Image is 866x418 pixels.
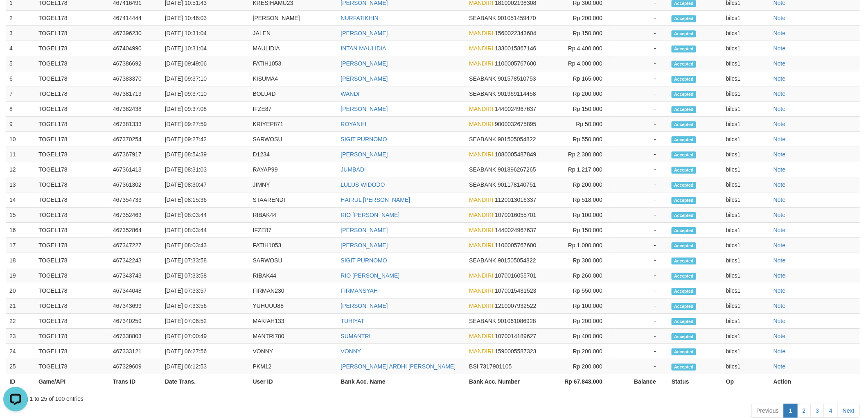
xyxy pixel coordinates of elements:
[162,162,250,177] td: [DATE] 08:31:03
[540,283,615,298] td: Rp 550,000
[6,329,35,344] td: 23
[6,223,35,238] td: 16
[469,181,496,188] span: SEABANK
[341,60,388,67] a: [PERSON_NAME]
[341,242,388,249] a: [PERSON_NAME]
[774,303,786,309] a: Note
[498,181,536,188] span: Copy 901178140751 to clipboard
[110,268,162,283] td: 467343743
[162,147,250,162] td: [DATE] 08:54:39
[540,314,615,329] td: Rp 200,000
[723,238,770,253] td: bilcs1
[6,86,35,102] td: 7
[162,268,250,283] td: [DATE] 07:33:58
[469,303,493,309] span: MANDIRI
[495,197,536,203] span: Copy 1120013016337 to clipboard
[774,45,786,52] a: Note
[6,162,35,177] td: 12
[540,11,615,26] td: Rp 200,000
[615,177,668,192] td: -
[469,318,496,324] span: SEABANK
[723,117,770,132] td: bilcs1
[341,151,388,158] a: [PERSON_NAME]
[540,177,615,192] td: Rp 200,000
[110,11,162,26] td: 467414444
[341,333,371,339] a: SUMANTRI
[469,272,493,279] span: MANDIRI
[250,314,338,329] td: MAKIAH133
[615,192,668,208] td: -
[162,283,250,298] td: [DATE] 07:33:57
[35,192,110,208] td: TOGEL178
[6,41,35,56] td: 4
[6,192,35,208] td: 14
[250,86,338,102] td: BOLU4D
[723,314,770,329] td: bilcs1
[615,11,668,26] td: -
[615,238,668,253] td: -
[250,102,338,117] td: IFZE87
[774,257,786,264] a: Note
[35,329,110,344] td: TOGEL178
[797,404,811,418] a: 2
[495,45,536,52] span: Copy 1330015867146 to clipboard
[672,288,696,295] span: Accepted
[495,242,536,249] span: Copy 1100005767600 to clipboard
[615,298,668,314] td: -
[811,404,825,418] a: 3
[774,90,786,97] a: Note
[672,197,696,204] span: Accepted
[341,287,378,294] a: FIRMANSYAH
[495,151,536,158] span: Copy 1080005487849 to clipboard
[469,45,493,52] span: MANDIRI
[162,253,250,268] td: [DATE] 07:33:58
[495,121,536,127] span: Copy 9000032675895 to clipboard
[615,26,668,41] td: -
[540,223,615,238] td: Rp 150,000
[6,298,35,314] td: 21
[110,314,162,329] td: 467340259
[837,404,860,418] a: Next
[723,11,770,26] td: bilcs1
[110,192,162,208] td: 467354733
[723,177,770,192] td: bilcs1
[774,363,786,370] a: Note
[469,30,493,36] span: MANDIRI
[6,253,35,268] td: 18
[162,41,250,56] td: [DATE] 10:31:04
[615,117,668,132] td: -
[774,60,786,67] a: Note
[35,26,110,41] td: TOGEL178
[723,71,770,86] td: bilcs1
[774,106,786,112] a: Note
[784,404,798,418] a: 1
[469,151,493,158] span: MANDIRI
[6,238,35,253] td: 17
[341,90,360,97] a: WANDI
[6,132,35,147] td: 10
[774,287,786,294] a: Note
[110,26,162,41] td: 467396230
[341,106,388,112] a: [PERSON_NAME]
[774,197,786,203] a: Note
[162,238,250,253] td: [DATE] 08:03:43
[672,151,696,158] span: Accepted
[110,298,162,314] td: 467343699
[110,223,162,238] td: 467352864
[341,181,385,188] a: LULUS WIDODO
[469,227,493,233] span: MANDIRI
[540,298,615,314] td: Rp 100,000
[110,117,162,132] td: 467381333
[723,26,770,41] td: bilcs1
[341,75,388,82] a: [PERSON_NAME]
[774,151,786,158] a: Note
[824,404,838,418] a: 4
[110,238,162,253] td: 467347227
[774,333,786,339] a: Note
[672,121,696,128] span: Accepted
[35,71,110,86] td: TOGEL178
[615,314,668,329] td: -
[250,56,338,71] td: FATIH1053
[723,102,770,117] td: bilcs1
[35,177,110,192] td: TOGEL178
